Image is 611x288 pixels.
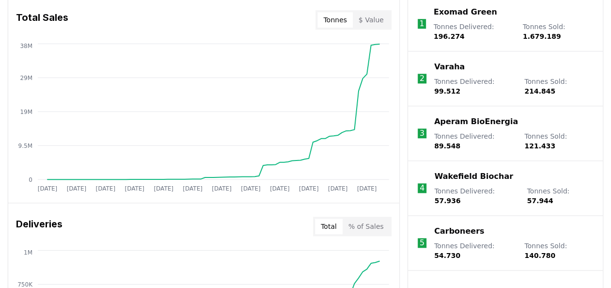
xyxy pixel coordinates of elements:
[315,219,343,234] button: Total
[270,185,290,192] tspan: [DATE]
[524,77,593,96] p: Tonnes Sold :
[434,186,517,206] p: Tonnes Delivered :
[212,185,232,192] tspan: [DATE]
[434,32,465,40] span: 196.274
[16,10,68,30] h3: Total Sales
[434,77,515,96] p: Tonnes Delivered :
[125,185,144,192] tspan: [DATE]
[357,185,377,192] tspan: [DATE]
[420,128,424,139] p: 3
[183,185,203,192] tspan: [DATE]
[527,186,593,206] p: Tonnes Sold :
[434,197,460,205] span: 57.936
[241,185,261,192] tspan: [DATE]
[317,12,352,28] button: Tonnes
[353,12,390,28] button: $ Value
[434,131,515,151] p: Tonnes Delivered :
[24,249,32,256] tspan: 1M
[16,217,63,236] h3: Deliveries
[20,42,32,49] tspan: 38M
[328,185,348,192] tspan: [DATE]
[17,281,33,288] tspan: 750K
[523,32,561,40] span: 1.679.189
[434,252,460,259] span: 54.730
[434,225,484,237] a: Carboneers
[38,185,58,192] tspan: [DATE]
[67,185,87,192] tspan: [DATE]
[96,185,116,192] tspan: [DATE]
[343,219,390,234] button: % of Sales
[524,241,593,260] p: Tonnes Sold :
[527,197,553,205] span: 57.944
[523,22,593,41] p: Tonnes Sold :
[29,176,32,183] tspan: 0
[434,116,518,128] a: Aperam BioEnergia
[154,185,173,192] tspan: [DATE]
[434,87,460,95] span: 99.512
[434,171,513,182] a: Wakefield Biochar
[524,131,593,151] p: Tonnes Sold :
[18,142,32,149] tspan: 9.5M
[434,22,513,41] p: Tonnes Delivered :
[20,74,32,81] tspan: 29M
[524,142,555,150] span: 121.433
[20,108,32,115] tspan: 19M
[434,6,497,18] a: Exomad Green
[434,142,460,150] span: 89.548
[524,87,555,95] span: 214.845
[420,73,424,84] p: 2
[524,252,555,259] span: 140.780
[299,185,319,192] tspan: [DATE]
[420,237,424,249] p: 5
[434,241,515,260] p: Tonnes Delivered :
[434,61,465,73] a: Varaha
[419,18,424,30] p: 1
[420,182,424,194] p: 4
